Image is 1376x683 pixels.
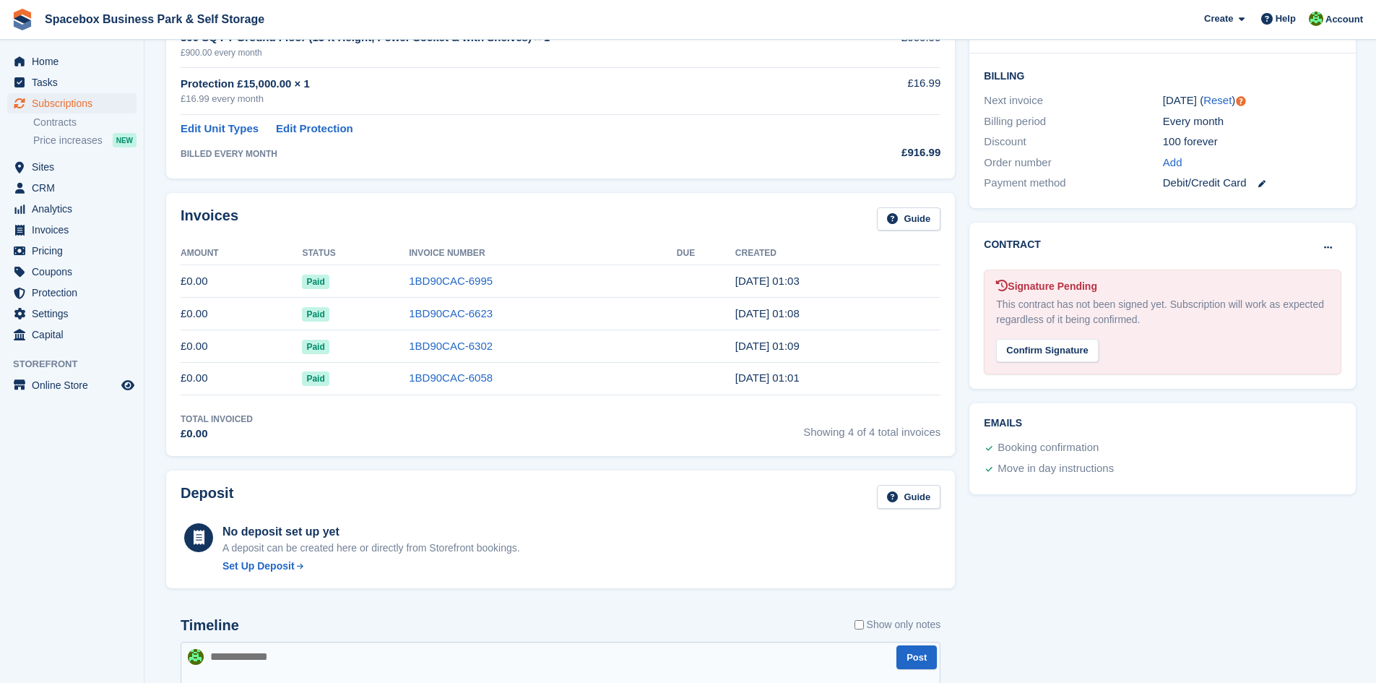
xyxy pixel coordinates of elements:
[409,307,493,319] a: 1BD90CAC-6623
[32,220,118,240] span: Invoices
[1163,113,1341,130] div: Every month
[1203,94,1232,106] a: Reset
[7,51,137,72] a: menu
[32,199,118,219] span: Analytics
[32,241,118,261] span: Pricing
[181,485,233,509] h2: Deposit
[1276,12,1296,26] span: Help
[33,132,137,148] a: Price increases NEW
[13,357,144,371] span: Storefront
[984,418,1341,429] h2: Emails
[276,121,353,137] a: Edit Protection
[188,649,204,665] img: Brijesh Kumar
[996,335,1098,348] a: Confirm Signature
[1163,175,1341,192] div: Debit/Credit Card
[996,279,1329,294] div: Signature Pending
[7,199,137,219] a: menu
[32,178,118,198] span: CRM
[7,325,137,345] a: menu
[735,340,800,352] time: 2025-05-12 00:09:15 UTC
[32,325,118,345] span: Capital
[33,134,103,147] span: Price increases
[677,242,735,265] th: Due
[7,72,137,93] a: menu
[803,413,940,442] span: Showing 4 of 4 total invoices
[7,262,137,282] a: menu
[12,9,33,30] img: stora-icon-8386f47178a22dfd0bd8f6a31ec36ba5ce8667c1dd55bd0f319d3a0aa187defe.svg
[32,283,118,303] span: Protection
[7,304,137,324] a: menu
[998,460,1114,478] div: Move in day instructions
[181,362,302,395] td: £0.00
[181,147,867,160] div: BILLED EVERY MONTH
[877,485,940,509] a: Guide
[181,265,302,298] td: £0.00
[181,426,253,442] div: £0.00
[1163,134,1341,150] div: 100 forever
[996,297,1329,327] div: This contract has not been signed yet. Subscription will work as expected regardless of it being ...
[984,93,1162,109] div: Next invoice
[222,559,295,574] div: Set Up Deposit
[984,134,1162,150] div: Discount
[1163,93,1341,109] div: [DATE] ( )
[854,617,864,632] input: Show only notes
[222,523,520,541] div: No deposit set up yet
[1309,12,1323,26] img: Brijesh Kumar
[32,304,118,324] span: Settings
[984,155,1162,171] div: Order number
[181,92,867,106] div: £16.99 every month
[39,7,270,31] a: Spacebox Business Park & Self Storage
[181,298,302,330] td: £0.00
[7,241,137,261] a: menu
[32,51,118,72] span: Home
[302,371,329,386] span: Paid
[984,113,1162,130] div: Billing period
[7,157,137,177] a: menu
[409,275,493,287] a: 1BD90CAC-6995
[222,559,520,574] a: Set Up Deposit
[854,617,941,632] label: Show only notes
[998,439,1099,457] div: Booking confirmation
[867,145,940,161] div: £916.99
[222,541,520,556] p: A deposit can be created here or directly from Storefront bookings.
[32,72,118,93] span: Tasks
[867,67,940,114] td: £16.99
[996,339,1098,363] div: Confirm Signature
[181,413,253,426] div: Total Invoiced
[877,207,940,231] a: Guide
[181,617,239,634] h2: Timeline
[1163,155,1182,171] a: Add
[7,93,137,113] a: menu
[7,375,137,395] a: menu
[896,645,937,669] button: Post
[1204,12,1233,26] span: Create
[735,307,800,319] time: 2025-06-12 00:08:26 UTC
[1325,12,1363,27] span: Account
[7,220,137,240] a: menu
[984,68,1341,82] h2: Billing
[7,283,137,303] a: menu
[181,121,259,137] a: Edit Unit Types
[119,377,137,394] a: Preview store
[181,207,238,231] h2: Invoices
[7,178,137,198] a: menu
[984,175,1162,192] div: Payment method
[32,375,118,395] span: Online Store
[409,371,493,384] a: 1BD90CAC-6058
[735,371,800,384] time: 2025-04-12 00:01:13 UTC
[735,242,940,265] th: Created
[867,22,940,67] td: £900.00
[181,76,867,93] div: Protection £15,000.00 × 1
[113,133,137,147] div: NEW
[1234,95,1247,108] div: Tooltip anchor
[302,275,329,289] span: Paid
[302,340,329,354] span: Paid
[984,237,1041,252] h2: Contract
[181,242,302,265] th: Amount
[32,157,118,177] span: Sites
[32,93,118,113] span: Subscriptions
[32,262,118,282] span: Coupons
[181,46,867,59] div: £900.00 every month
[33,116,137,129] a: Contracts
[735,275,800,287] time: 2025-07-12 00:03:36 UTC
